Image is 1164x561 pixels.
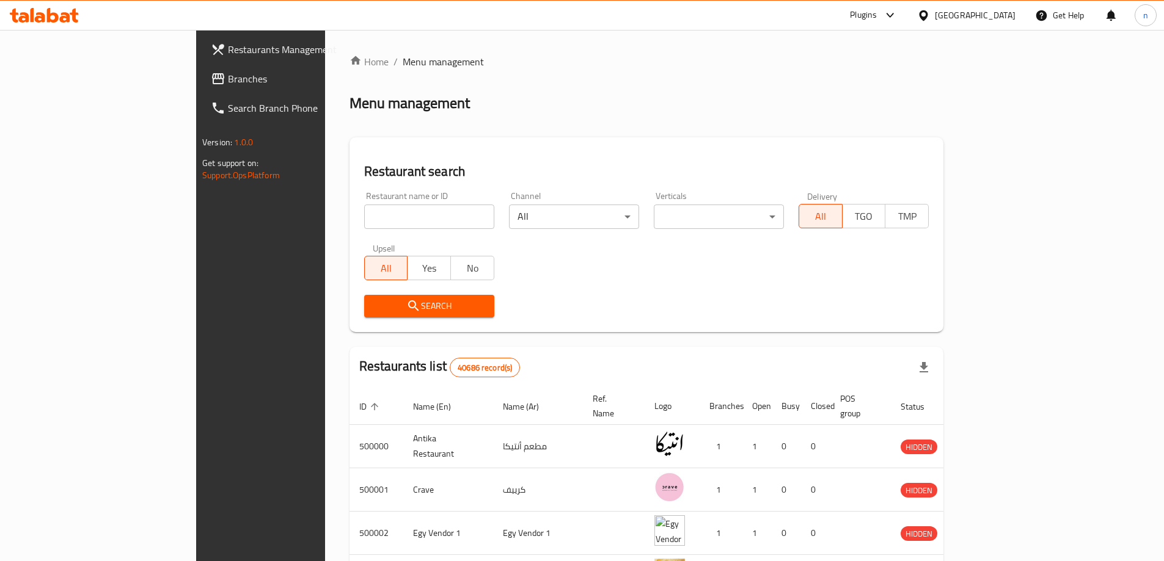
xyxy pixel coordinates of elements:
span: Branches [228,71,381,86]
div: All [509,204,639,229]
button: No [450,256,494,280]
span: HIDDEN [901,483,937,498]
span: Name (Ar) [503,399,555,414]
span: HIDDEN [901,527,937,541]
span: 40686 record(s) [450,362,519,374]
td: 1 [700,512,742,555]
td: 0 [772,425,801,468]
span: 1.0.0 [234,134,253,150]
span: Name (En) [413,399,467,414]
div: ​ [654,204,784,229]
div: Export file [909,353,939,382]
div: HIDDEN [901,483,937,498]
span: No [456,259,489,277]
button: TMP [885,204,929,228]
span: Menu management [403,54,484,69]
button: All [799,204,843,228]
td: مطعم أنتيكا [493,425,583,468]
th: Logo [645,388,700,425]
td: Egy Vendor 1 [403,512,493,555]
h2: Restaurant search [364,162,929,181]
span: Yes [412,259,446,277]
button: Yes [407,256,451,280]
li: / [393,54,398,69]
td: 1 [700,468,742,512]
th: Closed [801,388,830,425]
span: Status [901,399,940,414]
td: 0 [772,468,801,512]
span: Version: [202,134,232,150]
td: 0 [801,512,830,555]
a: Search Branch Phone [201,93,390,123]
span: All [804,208,838,225]
span: Search [374,299,485,314]
td: Egy Vendor 1 [493,512,583,555]
label: Upsell [373,244,395,252]
span: POS group [840,391,876,421]
td: كرييف [493,468,583,512]
td: 0 [772,512,801,555]
td: Crave [403,468,493,512]
img: Crave [654,472,685,502]
button: TGO [842,204,886,228]
button: All [364,256,408,280]
span: Ref. Name [593,391,630,421]
div: Plugins [850,8,877,23]
td: 0 [801,468,830,512]
span: TGO [847,208,881,225]
span: Restaurants Management [228,42,381,57]
img: Egy Vendor 1 [654,515,685,546]
a: Branches [201,64,390,93]
td: 0 [801,425,830,468]
div: [GEOGRAPHIC_DATA] [935,9,1016,22]
th: Busy [772,388,801,425]
label: Delivery [807,192,838,200]
th: Open [742,388,772,425]
input: Search for restaurant name or ID.. [364,204,494,229]
h2: Menu management [350,93,470,113]
span: TMP [890,208,924,225]
nav: breadcrumb [350,54,943,69]
a: Restaurants Management [201,35,390,64]
td: 1 [742,425,772,468]
span: HIDDEN [901,440,937,454]
button: Search [364,295,494,317]
td: 1 [700,425,742,468]
td: 1 [742,512,772,555]
span: ID [359,399,383,414]
a: Support.OpsPlatform [202,167,280,183]
span: All [370,259,403,277]
span: Search Branch Phone [228,101,381,115]
img: Antika Restaurant [654,429,685,459]
h2: Restaurants list [359,357,521,377]
th: Branches [700,388,742,425]
span: Get support on: [202,155,258,171]
td: Antika Restaurant [403,425,493,468]
div: Total records count [450,358,520,377]
td: 1 [742,468,772,512]
span: n [1143,9,1148,22]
